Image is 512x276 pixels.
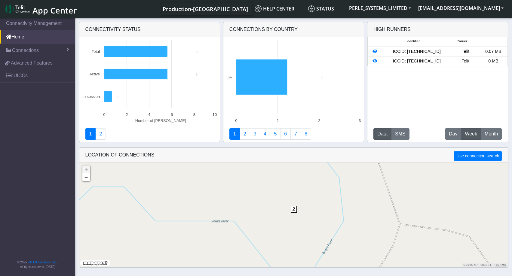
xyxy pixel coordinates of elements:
span: Day [449,130,457,138]
div: Telit [452,58,480,65]
a: Connectivity status [85,128,96,140]
a: App Center [5,2,76,15]
button: Day [445,128,461,140]
text: 4 [148,112,150,117]
text: In session [82,94,100,99]
a: Telit IoT Solutions, Inc. [27,261,57,264]
button: Month [481,128,502,140]
text: Total [92,49,100,54]
text: 2 [321,76,323,79]
a: Status [306,3,345,15]
img: knowledge.svg [255,5,262,12]
nav: Summary paging [85,128,214,140]
span: Week [465,130,477,138]
div: High Runners [373,26,411,33]
div: ICCID: [TECHNICAL_ID] [382,58,452,65]
span: App Center [32,5,77,16]
div: Connectivity status [79,22,220,37]
span: Carrier [457,39,467,44]
text: Number of [PERSON_NAME] [135,118,186,123]
text: 10 [213,112,217,117]
span: Help center [255,5,294,12]
a: Usage per Country [250,128,260,140]
text: 1 [117,95,119,99]
a: Your current platform instance [162,3,248,15]
text: 2 [126,112,128,117]
div: 0 MB [480,58,507,65]
text: 6 [171,112,173,117]
text: CA [226,75,232,79]
a: Zoom in [82,165,90,173]
button: SMS [391,128,409,140]
button: Use connection search [454,151,502,161]
span: Connections [12,47,39,54]
a: Help center [253,3,306,15]
a: Zero Session [290,128,301,140]
span: Status [308,5,334,12]
div: Telit [452,48,480,55]
button: PERLE_SYSTEMS_LIMITED [345,3,415,14]
button: [EMAIL_ADDRESS][DOMAIN_NAME] [415,3,507,14]
text: 3 [359,118,361,123]
span: Advanced Features [11,59,53,67]
nav: Summary paging [229,128,358,140]
text: 8 [196,50,198,54]
a: Usage by Carrier [270,128,281,140]
span: Month [485,130,498,138]
text: 8 [196,73,198,76]
a: Connections By Country [229,128,240,140]
button: Data [373,128,391,140]
img: logo-telit-cinterion-gw-new.png [5,4,30,14]
a: Terms [495,263,507,266]
div: LOCATION OF CONNECTIONS [79,148,508,162]
a: Connections By Carrier [260,128,271,140]
text: 0 [103,112,105,117]
a: Carrier [240,128,250,140]
text: 2 [318,118,320,123]
div: 0.07 MB [480,48,507,55]
a: Not Connected for 30 days [301,128,311,140]
div: 2 [291,206,297,224]
a: 14 Days Trend [280,128,291,140]
span: Production-[GEOGRAPHIC_DATA] [163,5,248,13]
img: status.svg [308,5,315,12]
span: 2 [291,206,297,213]
div: Connections By Country [223,22,364,37]
div: ©2025 MapQuest, | [462,263,508,267]
text: 1 [277,118,279,123]
a: Deployment status [95,128,106,140]
div: ICCID: [TECHNICAL_ID] [382,48,452,55]
a: Zoom out [82,173,90,181]
text: 8 [193,112,195,117]
span: Identifier [406,39,420,44]
button: Week [461,128,481,140]
text: 0 [235,118,237,123]
text: Active [89,72,100,76]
